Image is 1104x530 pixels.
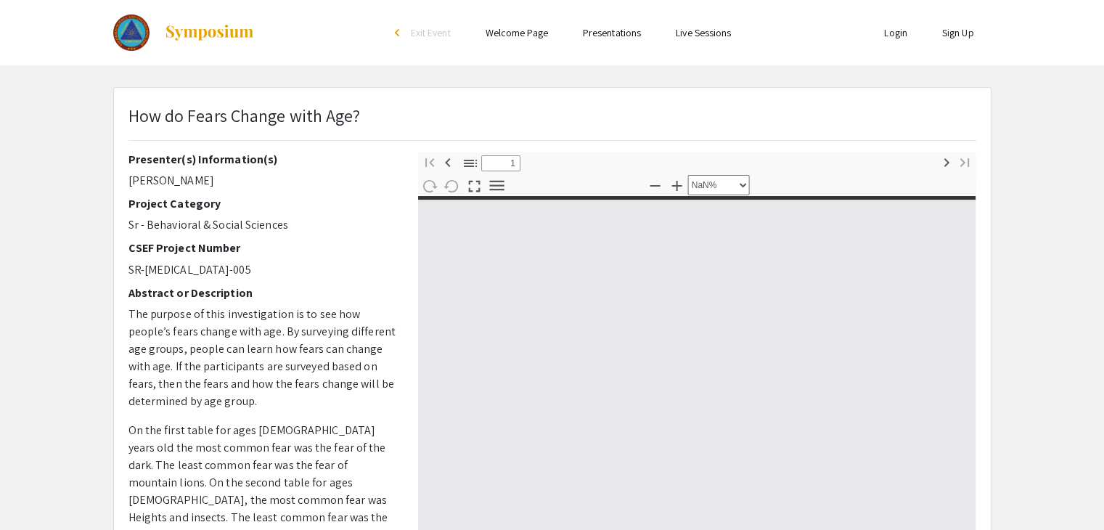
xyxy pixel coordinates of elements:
a: Sign Up [942,26,974,39]
button: First page [417,151,442,172]
a: Login [884,26,907,39]
p: Sr - Behavioral & Social Sciences [128,216,396,234]
div: arrow_back_ios [395,28,404,37]
p: SR-[MEDICAL_DATA]-005 [128,261,396,279]
p: [PERSON_NAME] [128,172,396,189]
button: Last page [952,151,977,172]
button: Toggle Sidebar [458,152,483,174]
button: Zoom In [665,174,690,195]
button: Switch to Presentation Mode [462,174,487,195]
button: Zoom Out [643,174,668,195]
button: Previous Page [436,151,460,172]
h2: Abstract or Description [128,286,396,300]
button: Rotate Counterclockwise [440,175,465,196]
p: The purpose of this investigation is to see how people’s fears change with age. By surveying diff... [128,306,396,410]
a: Welcome Page [486,26,548,39]
h2: Presenter(s) Information(s) [128,152,396,166]
a: The Colorado Science & Engineering Fair [113,15,255,51]
iframe: Chat [11,465,62,519]
button: Rotate Clockwise [417,175,442,196]
h2: CSEF Project Number [128,241,396,255]
button: Tools [485,175,510,196]
span: Exit Event [411,26,451,39]
a: Presentations [583,26,641,39]
select: Zoom [688,175,750,195]
img: The Colorado Science & Engineering Fair [113,15,150,51]
h2: Project Category [128,197,396,211]
p: How do Fears Change with Age? [128,102,361,129]
a: Live Sessions [676,26,731,39]
img: Symposium by ForagerOne [164,24,255,41]
input: Page [481,155,520,171]
button: Next Page [934,151,959,172]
